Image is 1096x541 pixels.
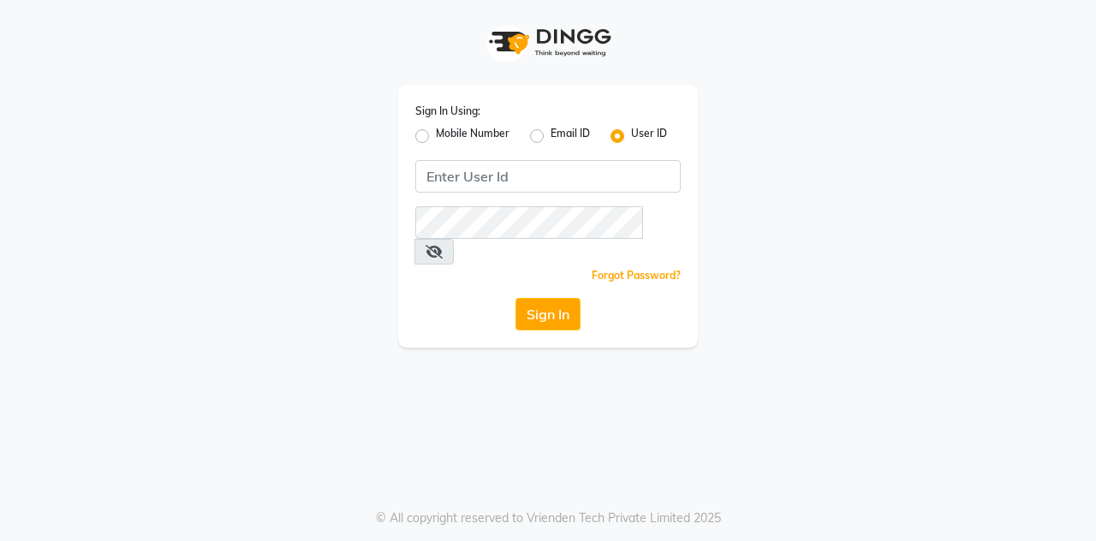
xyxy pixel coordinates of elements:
[436,126,509,146] label: Mobile Number
[515,298,581,330] button: Sign In
[551,126,590,146] label: Email ID
[479,17,616,68] img: logo1.svg
[415,206,643,239] input: Username
[415,104,480,119] label: Sign In Using:
[415,160,681,193] input: Username
[631,126,667,146] label: User ID
[592,269,681,282] a: Forgot Password?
